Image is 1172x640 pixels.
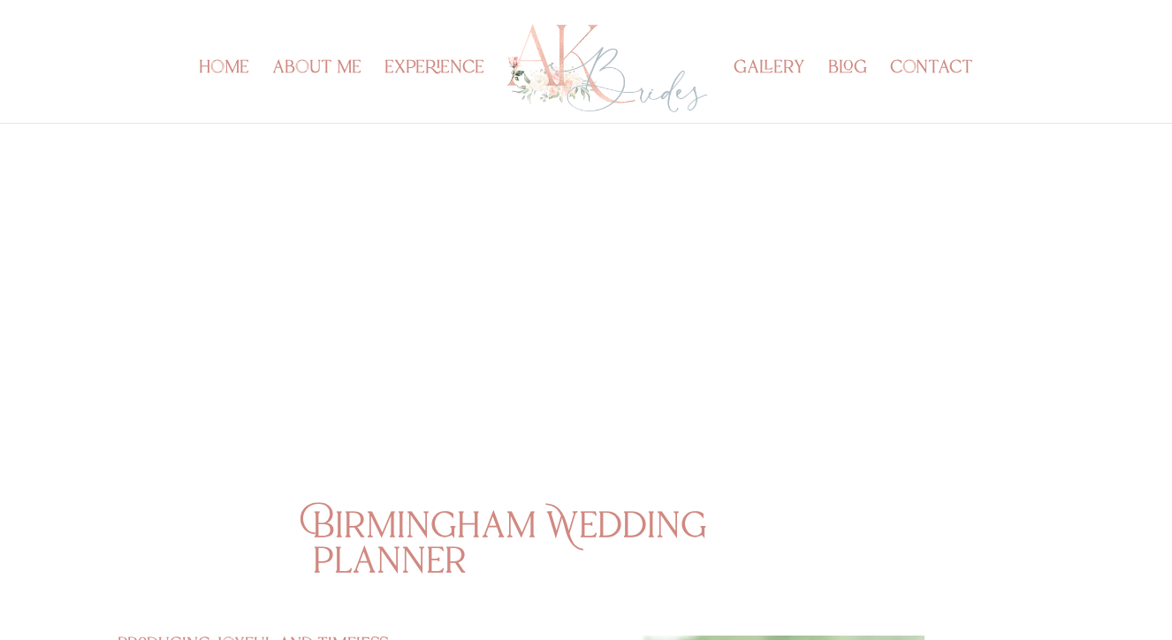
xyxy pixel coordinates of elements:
a: experience [384,62,484,123]
h1: Birmingham Wedding planner [313,509,859,589]
a: blog [828,62,867,123]
a: contact [890,62,973,123]
img: Los Angeles Wedding Planner - AK Brides [504,19,710,118]
a: about me [272,62,361,123]
a: home [199,62,249,123]
a: gallery [734,62,805,123]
